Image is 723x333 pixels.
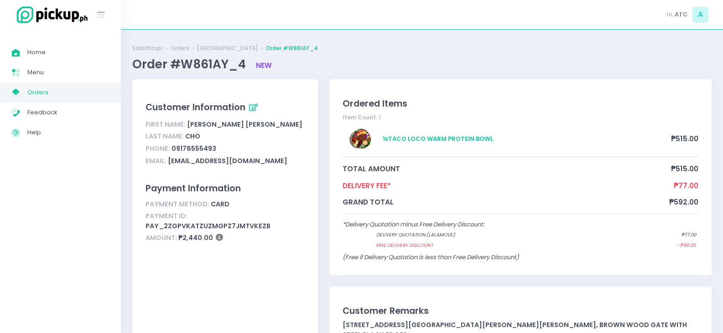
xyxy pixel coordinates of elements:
a: Orders [171,44,189,52]
a: Order #W861AY_4 [266,44,318,52]
span: ₱515.00 [671,164,698,174]
div: Customer Information [146,100,304,116]
span: ₱77.00 [674,180,698,191]
span: Free Delivery Discount [376,242,641,249]
span: grand total [343,197,669,207]
span: A [692,7,708,23]
div: [EMAIL_ADDRESS][DOMAIN_NAME] [146,155,304,167]
div: ₱2,440.00 [146,232,304,245]
span: Delivery quotation (lalamove) [376,231,646,239]
span: Orders [27,87,109,98]
span: Feedback [27,107,109,118]
span: Hi, [666,10,673,19]
span: Menu [27,67,109,78]
div: Cho [146,131,304,143]
span: ₱592.00 [669,197,698,207]
span: total amount [343,164,671,174]
div: [PERSON_NAME] [PERSON_NAME] [146,118,304,131]
span: new [256,61,272,70]
span: *Delivery Quotation minus Free Delivery Discount: [343,220,484,229]
span: - ₱90.00 [676,242,696,249]
span: Phone: [146,144,170,153]
span: ATC [675,10,688,19]
a: SaladStop! [132,44,163,52]
div: card [146,198,304,210]
span: First Name: [146,120,186,129]
span: (Free if Delivery Quotation is less than Free Delivery Discount) [343,253,519,261]
a: [GEOGRAPHIC_DATA] [197,44,258,52]
div: Payment Information [146,182,304,195]
div: pay_2ZGPVkATzUzmGpz7JmTVKeZB [146,210,304,232]
span: Order #W861AY_4 [132,56,249,72]
span: Amount: [146,233,177,242]
div: Ordered Items [343,97,698,110]
span: Help [27,127,109,138]
span: Payment ID: [146,211,187,220]
img: logo [11,5,89,25]
div: Item Count: 1 [343,113,698,122]
span: ₱77.00 [681,231,697,239]
div: 09178555493 [146,143,304,155]
span: Last Name: [146,132,184,141]
span: Home [27,46,109,58]
div: Customer Remarks [343,304,698,318]
span: Delivery Fee* [343,180,674,191]
span: Email: [146,156,166,165]
span: Payment Method: [146,200,209,209]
